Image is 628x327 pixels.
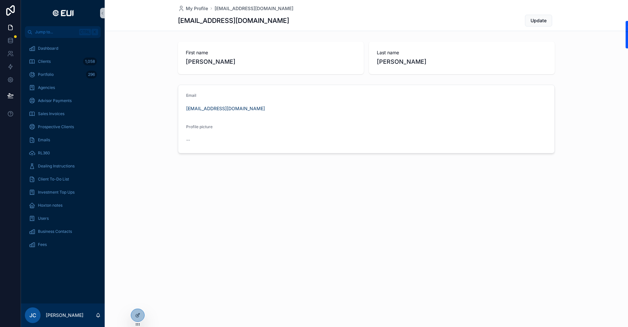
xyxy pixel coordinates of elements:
span: Portfolio [38,72,54,77]
span: RL360 [38,150,50,156]
span: [PERSON_NAME] [186,57,356,66]
span: -- [186,137,190,143]
span: Email [186,93,196,98]
a: Sales Invoices [25,108,101,120]
span: Prospective Clients [38,124,74,129]
span: K [92,29,97,35]
button: Jump to...CtrlK [25,26,101,38]
a: [EMAIL_ADDRESS][DOMAIN_NAME] [215,5,293,12]
a: Fees [25,239,101,250]
span: JC [29,311,36,319]
a: Hoxton notes [25,199,101,211]
span: Fees [38,242,47,247]
div: 1,058 [83,58,97,65]
span: My Profile [186,5,208,12]
span: Profile picture [186,124,213,129]
a: My Profile [178,5,208,12]
span: Emails [38,137,50,143]
span: Update [531,17,547,24]
a: Emails [25,134,101,146]
p: [PERSON_NAME] [46,312,83,318]
span: Clients [38,59,51,64]
span: Sales Invoices [38,111,64,116]
a: Client To-Do List [25,173,101,185]
a: Dealing Instructions [25,160,101,172]
span: Advisor Payments [38,98,72,103]
span: Users [38,216,49,221]
span: Last name [377,49,547,56]
span: Agencies [38,85,55,90]
a: Portfolio296 [25,69,101,80]
button: Update [525,15,552,26]
span: Investment Top Ups [38,190,75,195]
span: Dashboard [38,46,58,51]
div: 296 [86,71,97,78]
a: Dashboard [25,43,101,54]
span: First name [186,49,356,56]
span: Jump to... [35,29,77,35]
a: RL360 [25,147,101,159]
a: Investment Top Ups [25,186,101,198]
img: App logo [50,8,76,18]
a: Agencies [25,82,101,94]
div: scrollable content [21,38,105,259]
span: Client To-Do List [38,177,69,182]
span: Hoxton notes [38,203,62,208]
a: Advisor Payments [25,95,101,107]
span: Dealing Instructions [38,163,75,169]
h1: [EMAIL_ADDRESS][DOMAIN_NAME] [178,16,289,25]
a: Business Contacts [25,226,101,237]
a: [EMAIL_ADDRESS][DOMAIN_NAME] [186,105,265,112]
span: [PERSON_NAME] [377,57,547,66]
span: Business Contacts [38,229,72,234]
a: Users [25,213,101,224]
span: Ctrl [79,29,91,35]
a: Clients1,058 [25,56,101,67]
a: Prospective Clients [25,121,101,133]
